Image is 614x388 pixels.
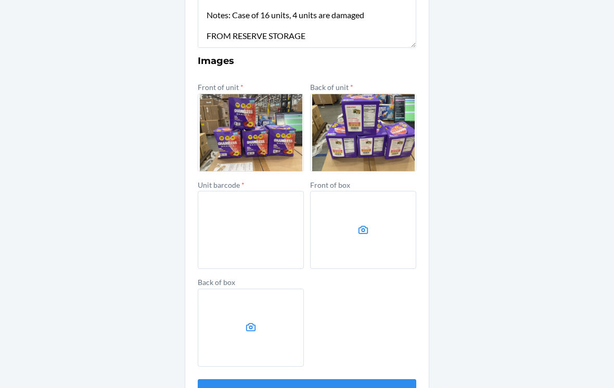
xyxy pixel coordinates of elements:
label: Back of unit [310,83,353,92]
label: Front of unit [198,83,244,92]
label: Front of box [310,180,350,189]
h3: Images [198,54,416,68]
label: Back of box [198,278,235,287]
label: Unit barcode [198,180,245,189]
